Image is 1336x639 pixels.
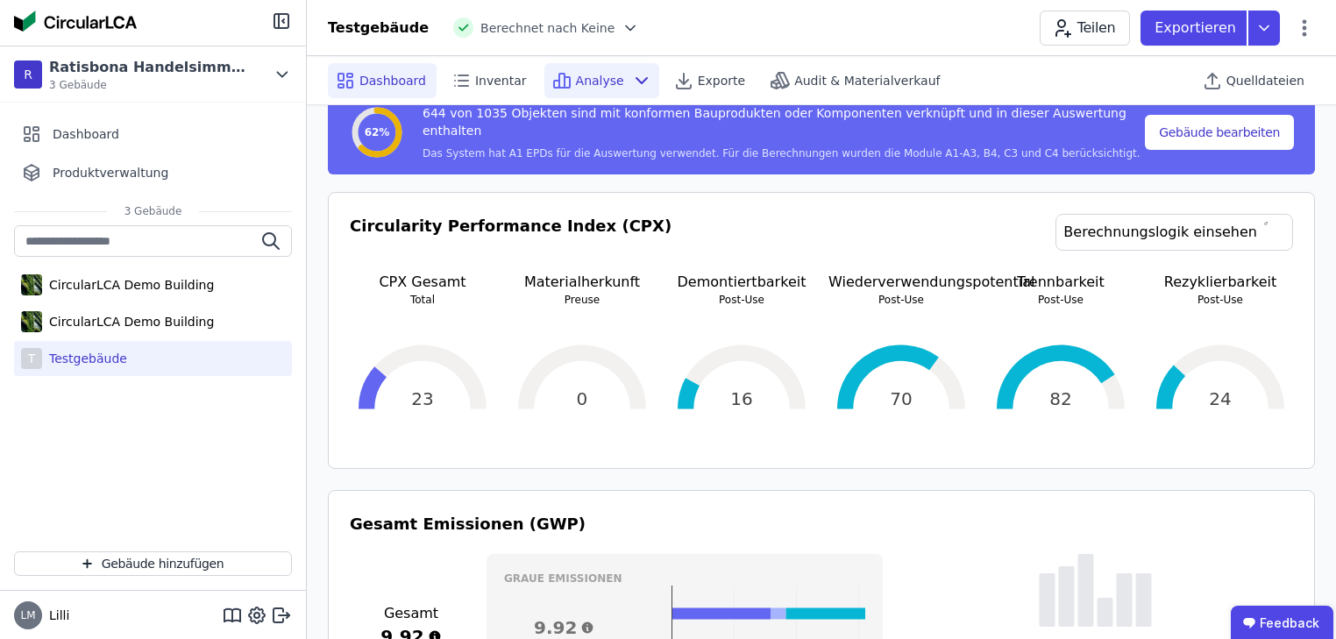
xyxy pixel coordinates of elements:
span: Analyse [576,72,624,89]
span: Audit & Materialverkauf [794,72,940,89]
img: empty-state [1039,554,1152,627]
p: Preuse [509,293,655,307]
p: Total [350,293,495,307]
div: Ratisbona Handelsimmobilien [49,57,251,78]
a: Berechnungslogik einsehen [1055,214,1293,251]
span: Inventar [475,72,527,89]
p: Exportieren [1155,18,1240,39]
div: 644 von 1035 Objekten sind mit konformen Bauprodukten oder Komponenten verknüpft und in dieser Au... [423,104,1141,146]
div: Testgebäude [328,18,429,39]
h3: Gesamt Emissionen (GWP) [350,512,1293,536]
button: Gebäude bearbeiten [1145,115,1294,150]
button: Gebäude hinzufügen [14,551,292,576]
span: LM [20,610,35,621]
h3: Gesamt [350,603,473,624]
button: Teilen [1040,11,1130,46]
span: Lilli [42,607,69,624]
span: 62% [365,125,390,139]
div: R [14,60,42,89]
p: CPX Gesamt [350,272,495,293]
div: T [21,348,42,369]
span: Quelldateien [1226,72,1304,89]
div: CircularLCA Demo Building [42,313,214,330]
span: Dashboard [359,72,426,89]
p: Post-Use [1148,293,1293,307]
span: Exporte [698,72,745,89]
p: Demontiertbarkeit [669,272,814,293]
span: Produktverwaltung [53,164,168,181]
p: Post-Use [828,293,974,307]
img: Concular [14,11,137,32]
div: Testgebäude [42,350,127,367]
h3: Circularity Performance Index (CPX) [350,214,672,272]
p: Rezyklierbarkeit [1148,272,1293,293]
img: CircularLCA Demo Building [21,308,42,336]
span: Berechnet nach Keine [480,19,615,37]
h3: Graue Emissionen [504,572,865,586]
p: Post-Use [669,293,814,307]
span: Dashboard [53,125,119,143]
span: 3 Gebäude [49,78,251,92]
span: 3 Gebäude [107,204,200,218]
p: Materialherkunft [509,272,655,293]
p: Post-Use [988,293,1133,307]
p: Trennbarkeit [988,272,1133,293]
div: CircularLCA Demo Building [42,276,214,294]
img: CircularLCA Demo Building [21,271,42,299]
div: Das System hat A1 EPDs für die Auswertung verwendet. Für die Berechnungen wurden die Module A1-A3... [423,146,1141,160]
p: Wiederverwendungspotential [828,272,974,293]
